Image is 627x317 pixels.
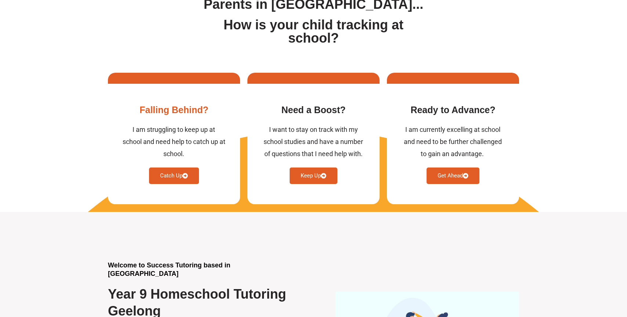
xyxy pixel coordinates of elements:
[427,167,479,184] a: Get Ahead
[501,234,627,317] iframe: Chat Widget
[108,261,291,278] h2: Welcome to Success Tutoring based in [GEOGRAPHIC_DATA]
[402,104,504,116] h3: Ready to Advance​?
[262,123,365,160] div: I want to stay on track with my school studies and have a number of questions that I need help wi...
[123,104,225,116] h3: Falling Behind​?
[290,167,337,184] a: Keep Up
[262,104,365,116] h3: Need a Boost?
[200,18,427,45] h1: How is your child tracking at school?
[402,123,504,160] div: I am currently excelling at school and need to be further challenged to gain an advantage. ​
[149,167,199,184] a: Catch Up
[123,123,225,160] div: I am struggling to keep up at school and need help to catch up at school.​​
